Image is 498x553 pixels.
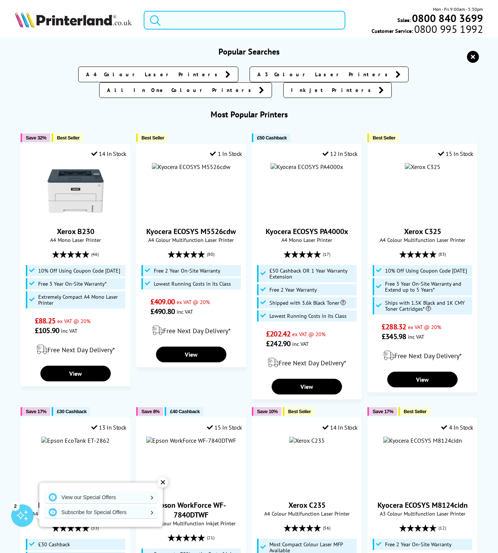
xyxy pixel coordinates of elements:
span: (83) [439,247,446,261]
h3: Most Popular Printers [15,109,483,120]
span: £30 Cashback [57,409,86,414]
input: Sea [144,11,345,30]
span: A4 Colour Laser Printers [86,71,221,78]
div: 4 In Stock [441,424,473,431]
span: Save 17% [26,409,46,414]
span: 10% Off Using Coupon Code [DATE] [385,268,467,274]
button: Save 8% [136,407,163,416]
span: Extremely Compact A4 Mono Laser Printer [38,294,124,306]
span: A3 Colour Multifunction Laser Printer [372,510,473,517]
span: Lowest Running Costs in its Class [154,281,231,287]
a: All In One Colour Printers [99,82,272,98]
span: Save 32% [26,135,46,141]
a: A3 Colour Laser Printers [250,67,409,82]
a: Xerox C325 [404,227,441,236]
span: A4 Mono Laser Printer [25,236,126,243]
a: Xerox C235 [288,500,326,510]
span: Best Seller [373,135,395,141]
button: Best Seller [367,133,399,142]
span: A4 Colour Multifunction Laser Printer [372,236,473,243]
span: (80) [207,247,214,261]
span: £50 Cashback OR 1 Year Warranty Extension [269,268,355,280]
img: Epson WorkForce WF-7840DTWF [146,437,236,444]
span: inc VAT [61,327,77,334]
button: £40 Cashback [165,407,203,416]
span: A4 Colour Multifunction Laser Printer [140,236,242,243]
span: inc VAT [408,333,424,340]
div: 14 In Stock [323,424,358,431]
span: All In One Colour Printers [107,86,255,94]
span: Free 3 Year On-Site Warranty* [38,281,107,287]
div: modal_delivery [256,352,358,373]
button: Save 17% [21,407,50,416]
span: (33) [91,521,99,535]
span: Ships with 1.5K Black and 1K CMY Toner Cartridges* [385,300,471,312]
span: A4 Mono Laser Printer [256,236,358,243]
span: £202.42 [266,329,290,339]
button: Best Seller [52,133,83,142]
button: Best Seller [283,407,315,416]
span: £288.32 [382,322,406,332]
a: View our Special Offers [45,491,157,503]
span: A3+ Colour Multifunction Inkjet Printer [140,520,242,527]
img: Xerox C235 [289,437,325,444]
span: (17) [323,247,330,261]
span: A3 Colour Laser Printers [257,71,392,78]
a: Printerland Logo [15,11,134,29]
span: £30 Cashback [38,541,70,547]
span: £105.90 [35,326,59,335]
span: Sales: [397,16,411,24]
div: 1 In Stock [210,150,242,157]
button: Save 17% [367,407,397,416]
span: ex VAT @ 20% [292,331,326,338]
span: Best Seller [404,409,427,414]
span: ex VAT @ 20% [177,298,210,305]
span: £409.00 [150,297,175,307]
span: Free 2 Year Warranty [269,287,317,293]
a: Kyocera ECOSYS M5526cdw [146,227,236,236]
div: 15 In Stock [438,150,473,157]
span: £490.80 [150,307,175,316]
span: inc VAT [177,308,193,315]
span: Customer Service: [372,25,483,34]
span: Free 3 Year On-Site Warranty and Extend up to 5 Years* [385,281,471,293]
a: Epson EcoTank ET-2862 [38,500,113,510]
a: Inkjet Printers [283,82,392,98]
span: (56) [323,521,330,535]
div: modal_delivery [140,320,242,341]
span: (21) [207,531,214,545]
a: Xerox B230 [57,227,94,236]
a: Xerox B230 [48,213,104,221]
b: 0800 840 3699 [412,11,483,25]
span: (12) [439,521,446,535]
a: View [387,372,458,387]
div: 15 In Stock [207,424,242,431]
a: Subscribe for Special Offers [45,506,157,518]
a: Epson WorkForce WF-7840DTWF [156,500,226,520]
a: A4 Colour Laser Printers [78,67,238,82]
button: Best Seller [136,133,168,142]
div: 12 In Stock [323,150,358,157]
span: Best Seller [57,135,80,141]
span: (46) [91,247,99,261]
div: 13 In Stock [91,424,126,431]
a: Kyocera ECOSYS PA4000x [271,163,343,170]
img: Kyocera ECOSYS M5526cdw [152,163,230,170]
h3: Popular Searches [15,46,483,57]
span: £242.90 [266,339,290,348]
a: View [272,379,342,394]
span: 0800 995 1992 [413,25,483,33]
span: A4 Colour Multifunction Laser Printer [256,510,358,517]
div: modal_delivery [25,339,126,360]
a: View [156,347,226,362]
span: ex VAT @ 20% [408,323,441,331]
span: Best Seller [141,135,164,141]
span: £50 Cashback [257,135,287,141]
img: Kyocera ECOSYS M8124cidn [383,437,462,444]
img: Epson EcoTank ET-2862 [41,437,110,444]
span: 10% Off Using Coupon Code [DATE] [38,268,120,274]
